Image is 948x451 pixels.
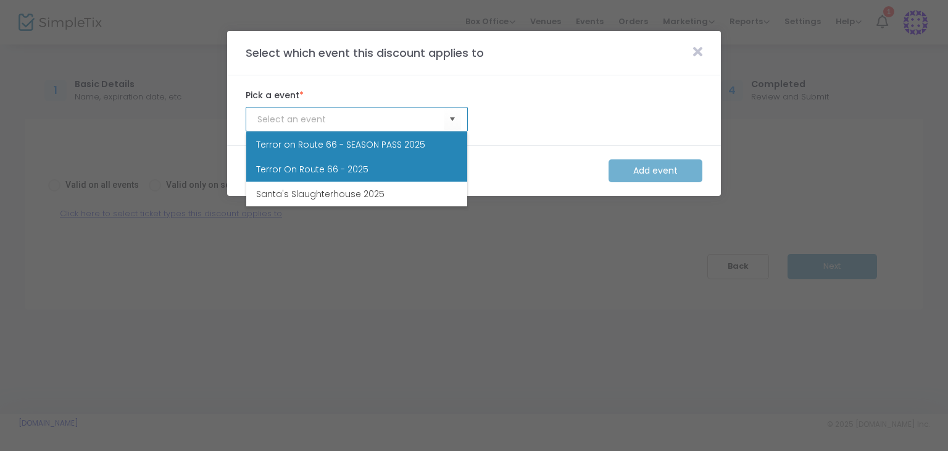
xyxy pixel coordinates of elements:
[239,44,490,61] m-panel-title: Select which event this discount applies to
[257,113,444,126] input: Select an event
[256,188,385,200] span: Santa's Slaughterhouse 2025
[444,107,461,132] button: Select
[227,31,721,75] m-panel-header: Select which event this discount applies to
[256,138,425,151] span: Terror on Route 66 - SEASON PASS 2025
[256,163,368,175] span: Terror On Route 66 - 2025
[246,89,468,102] label: Pick a event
